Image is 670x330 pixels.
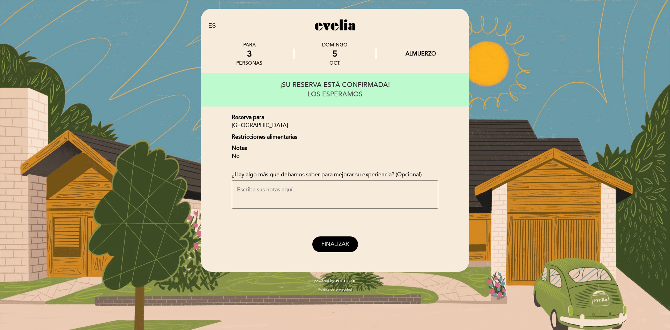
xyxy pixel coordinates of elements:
div: [GEOGRAPHIC_DATA] [232,122,438,130]
div: Notas [232,144,438,152]
span: FINALIZAR [321,241,349,248]
a: powered by [314,279,356,284]
div: 5 [294,49,375,59]
div: LOS ESPERAMOS [208,90,462,99]
div: 3 [236,49,262,59]
div: Reserva para [232,113,438,122]
div: Almuerzo [405,50,436,57]
a: Política de privacidad [318,287,352,292]
div: personas [236,60,262,66]
button: FINALIZAR [312,236,358,252]
div: No [232,152,438,160]
div: Restricciones alimentarias [232,133,438,141]
span: powered by [314,279,334,284]
div: PARA [236,42,262,48]
div: oct. [294,60,375,66]
img: MEITRE [336,279,356,283]
div: domingo [294,42,375,48]
div: ¡SU RESERVA ESTÁ CONFIRMADA! [208,80,462,90]
label: ¿Hay algo más que debamos saber para mejorar su experiencia? (Opcional) [232,171,422,179]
